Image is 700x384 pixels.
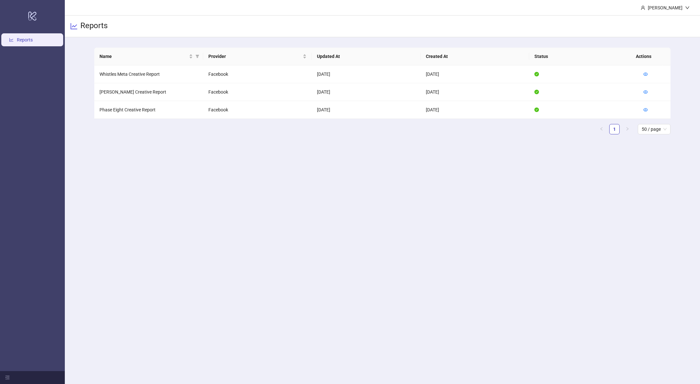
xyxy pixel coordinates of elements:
[312,48,420,65] th: Updated At
[312,83,420,101] td: [DATE]
[643,72,648,76] span: eye
[610,124,619,134] a: 1
[643,72,648,77] a: eye
[5,375,10,380] span: menu-fold
[622,124,633,134] button: right
[421,65,529,83] td: [DATE]
[94,48,203,65] th: Name
[631,48,663,65] th: Actions
[99,53,187,60] span: Name
[600,127,603,131] span: left
[312,65,420,83] td: [DATE]
[641,6,645,10] span: user
[203,48,312,65] th: Provider
[421,83,529,101] td: [DATE]
[625,127,629,131] span: right
[195,54,199,58] span: filter
[17,37,33,42] a: Reports
[421,48,529,65] th: Created At
[643,107,648,112] a: eye
[80,21,108,32] h3: Reports
[94,101,203,119] td: Phase Eight Creative Report
[203,65,312,83] td: Facebook
[70,22,78,30] span: line-chart
[312,101,420,119] td: [DATE]
[534,107,539,112] span: check-circle
[638,124,671,134] div: Page Size
[94,65,203,83] td: Whistles Meta Creative Report
[208,53,301,60] span: Provider
[534,72,539,76] span: check-circle
[609,124,620,134] li: 1
[596,124,607,134] button: left
[645,4,685,11] div: [PERSON_NAME]
[203,83,312,101] td: Facebook
[421,101,529,119] td: [DATE]
[643,90,648,94] span: eye
[596,124,607,134] li: Previous Page
[643,89,648,95] a: eye
[642,124,667,134] span: 50 / page
[203,101,312,119] td: Facebook
[643,107,648,112] span: eye
[534,90,539,94] span: check-circle
[529,48,638,65] th: Status
[622,124,633,134] li: Next Page
[194,51,201,61] span: filter
[94,83,203,101] td: [PERSON_NAME] Creative Report
[685,6,690,10] span: down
